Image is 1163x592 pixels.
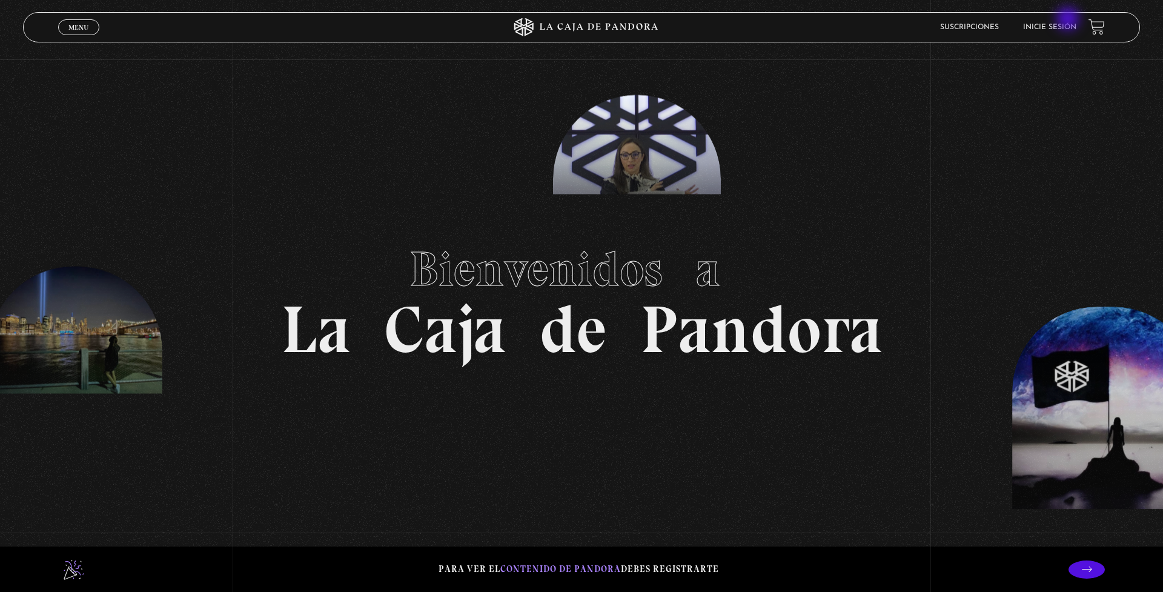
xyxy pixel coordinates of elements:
[940,24,999,31] a: Suscripciones
[1088,19,1105,35] a: View your shopping cart
[500,564,621,574] span: contenido de Pandora
[68,24,88,31] span: Menu
[281,230,883,363] h1: La Caja de Pandora
[1023,24,1076,31] a: Inicie sesión
[409,240,754,298] span: Bienvenidos a
[439,561,719,577] p: Para ver el debes registrarte
[65,33,93,42] span: Cerrar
